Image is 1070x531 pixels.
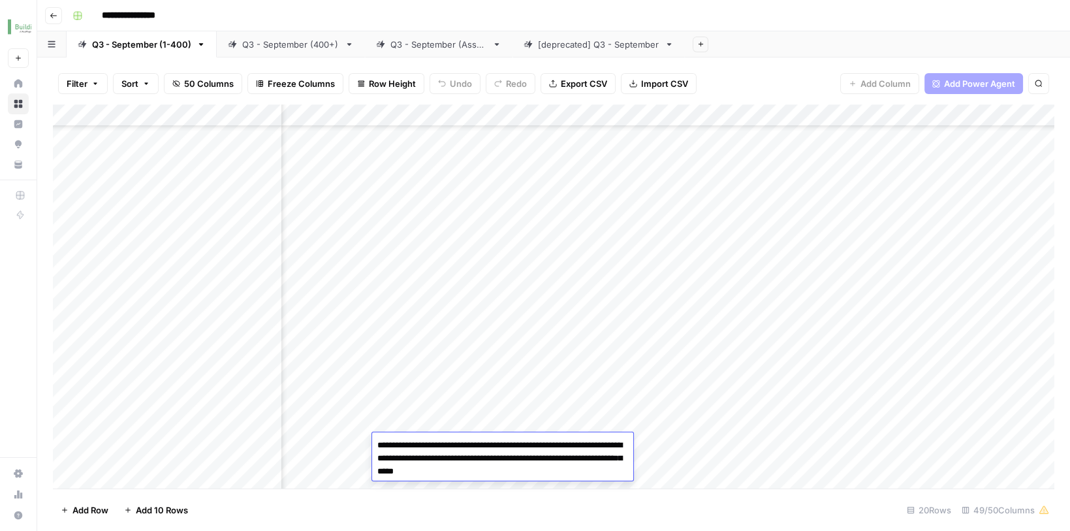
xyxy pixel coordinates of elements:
button: Export CSV [541,73,616,94]
div: 20 Rows [902,500,956,521]
a: Usage [8,484,29,505]
button: Row Height [349,73,424,94]
div: [deprecated] Q3 - September [538,38,659,51]
span: Add Row [72,504,108,517]
div: 49/50 Columns [956,500,1054,521]
button: Sort [113,73,159,94]
a: Home [8,73,29,94]
button: Workspace: Buildium [8,10,29,43]
span: Add 10 Rows [136,504,188,517]
a: Q3 - September (Assn.) [365,31,512,57]
a: Q3 - September (1-400) [67,31,217,57]
span: Undo [450,77,472,90]
span: Export CSV [561,77,607,90]
span: Filter [67,77,87,90]
a: Your Data [8,154,29,175]
button: Add 10 Rows [116,500,196,521]
div: Q3 - September (Assn.) [390,38,487,51]
button: Freeze Columns [247,73,343,94]
span: Add Column [860,77,911,90]
a: Opportunities [8,134,29,155]
a: Q3 - September (400+) [217,31,365,57]
button: Filter [58,73,108,94]
button: Add Power Agent [924,73,1023,94]
a: Browse [8,93,29,114]
span: Import CSV [641,77,688,90]
img: Buildium Logo [8,15,31,39]
span: Freeze Columns [268,77,335,90]
span: Row Height [369,77,416,90]
div: Q3 - September (1-400) [92,38,191,51]
button: Help + Support [8,505,29,526]
span: Sort [121,77,138,90]
button: Add Column [840,73,919,94]
button: Undo [430,73,480,94]
button: 50 Columns [164,73,242,94]
button: Add Row [53,500,116,521]
span: Redo [506,77,527,90]
span: 50 Columns [184,77,234,90]
a: [deprecated] Q3 - September [512,31,685,57]
button: Redo [486,73,535,94]
a: Insights [8,114,29,135]
div: Q3 - September (400+) [242,38,339,51]
button: Import CSV [621,73,697,94]
a: Settings [8,463,29,484]
span: Add Power Agent [944,77,1015,90]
